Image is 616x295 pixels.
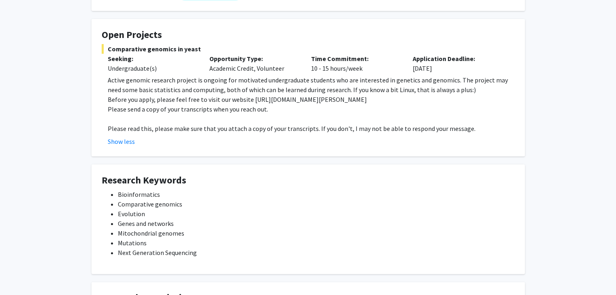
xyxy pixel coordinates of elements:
[118,228,515,238] li: Mitochondrial genomes
[311,54,401,63] p: Time Commitment:
[305,54,407,73] div: 10 - 15 hours/week
[108,54,197,63] p: Seeking:
[108,137,135,146] button: Show less
[413,54,502,63] p: Application Deadline:
[118,238,515,248] li: Mutations
[108,95,515,104] p: Before you apply, please feel free to visit our website [URL][DOMAIN_NAME][PERSON_NAME]
[118,209,515,219] li: Evolution
[108,63,197,73] div: Undergraduate(s)
[407,54,508,73] div: [DATE]
[108,75,515,95] p: Active genomic research project is ongoing for motivated undergraduate students who are intereste...
[102,175,515,186] h4: Research Keywords
[209,54,299,63] p: Opportunity Type:
[118,190,515,199] li: Bioinformatics
[203,54,305,73] div: Academic Credit, Volunteer
[102,44,515,54] span: Comparative genomics in yeast
[118,219,515,228] li: Genes and networks
[118,248,515,257] li: Next Generation Sequencing
[102,29,515,41] h4: Open Projects
[118,199,515,209] li: Comparative genomics
[6,259,34,289] iframe: Chat
[108,124,515,133] p: Please read this, please make sure that you attach a copy of your transcripts. If you don't, I ma...
[108,104,515,114] p: Please send a copy of your transcripts when you reach out.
